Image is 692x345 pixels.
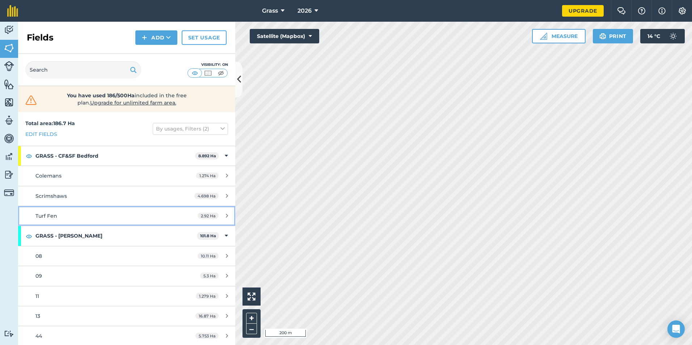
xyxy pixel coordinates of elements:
[4,25,14,35] img: svg+xml;base64,PD94bWwgdmVyc2lvbj0iMS4wIiBlbmNvZGluZz0idXRmLTgiPz4KPCEtLSBHZW5lcmF0b3I6IEFkb2JlIE...
[135,30,177,45] button: Add
[196,293,219,299] span: 1.279 Ha
[198,213,219,219] span: 2.92 Ha
[298,7,312,15] span: 2026
[18,246,235,266] a: 0810.11 Ha
[35,333,42,339] span: 44
[658,7,666,15] img: svg+xml;base64,PHN2ZyB4bWxucz0iaHR0cDovL3d3dy53My5vcmcvMjAwMC9zdmciIHdpZHRoPSIxNyIgaGVpZ2h0PSIxNy...
[18,166,235,186] a: Colemans1.274 Ha
[35,253,42,259] span: 08
[18,266,235,286] a: 095.3 Ha
[194,193,219,199] span: 4.698 Ha
[196,172,219,179] span: 1.274 Ha
[35,146,195,166] strong: GRASS - CF&SF Bedford
[50,92,204,106] span: included in the free plan .
[4,115,14,126] img: svg+xml;base64,PD94bWwgdmVyc2lvbj0iMS4wIiBlbmNvZGluZz0idXRmLTgiPz4KPCEtLSBHZW5lcmF0b3I6IEFkb2JlIE...
[562,5,604,17] a: Upgrade
[4,169,14,180] img: svg+xml;base64,PD94bWwgdmVyc2lvbj0iMS4wIiBlbmNvZGluZz0idXRmLTgiPz4KPCEtLSBHZW5lcmF0b3I6IEFkb2JlIE...
[647,29,660,43] span: 14 ° C
[599,32,606,41] img: svg+xml;base64,PHN2ZyB4bWxucz0iaHR0cDovL3d3dy53My5vcmcvMjAwMC9zdmciIHdpZHRoPSIxOSIgaGVpZ2h0PSIyNC...
[24,95,38,106] img: svg+xml;base64,PHN2ZyB4bWxucz0iaHR0cDovL3d3dy53My5vcmcvMjAwMC9zdmciIHdpZHRoPSIzMiIgaGVpZ2h0PSIzMC...
[35,293,39,299] span: 11
[35,273,42,279] span: 09
[617,7,626,14] img: Two speech bubbles overlapping with the left bubble in the forefront
[4,79,14,90] img: svg+xml;base64,PHN2ZyB4bWxucz0iaHR0cDovL3d3dy53My5vcmcvMjAwMC9zdmciIHdpZHRoPSI1NiIgaGVpZ2h0PSI2MC...
[203,69,212,77] img: svg+xml;base64,PHN2ZyB4bWxucz0iaHR0cDovL3d3dy53My5vcmcvMjAwMC9zdmciIHdpZHRoPSI1MCIgaGVpZ2h0PSI0MC...
[25,120,75,127] strong: Total area : 186.7 Ha
[27,32,54,43] h2: Fields
[4,133,14,144] img: svg+xml;base64,PD94bWwgdmVyc2lvbj0iMS4wIiBlbmNvZGluZz0idXRmLTgiPz4KPCEtLSBHZW5lcmF0b3I6IEFkb2JlIE...
[4,61,14,71] img: svg+xml;base64,PD94bWwgdmVyc2lvbj0iMS4wIiBlbmNvZGluZz0idXRmLTgiPz4KPCEtLSBHZW5lcmF0b3I6IEFkb2JlIE...
[678,7,687,14] img: A cog icon
[18,186,235,206] a: Scrimshaws4.698 Ha
[198,253,219,259] span: 10.11 Ha
[640,29,685,43] button: 14 °C
[35,213,57,219] span: Turf Fen
[7,5,18,17] img: fieldmargin Logo
[25,61,141,78] input: Search
[18,286,235,306] a: 111.279 Ha
[4,330,14,337] img: svg+xml;base64,PD94bWwgdmVyc2lvbj0iMS4wIiBlbmNvZGluZz0idXRmLTgiPz4KPCEtLSBHZW5lcmF0b3I6IEFkb2JlIE...
[18,306,235,326] a: 1316.87 Ha
[90,99,176,106] span: Upgrade for unlimited farm area.
[4,151,14,162] img: svg+xml;base64,PD94bWwgdmVyc2lvbj0iMS4wIiBlbmNvZGluZz0idXRmLTgiPz4KPCEtLSBHZW5lcmF0b3I6IEFkb2JlIE...
[4,97,14,108] img: svg+xml;base64,PHN2ZyB4bWxucz0iaHR0cDovL3d3dy53My5vcmcvMjAwMC9zdmciIHdpZHRoPSI1NiIgaGVpZ2h0PSI2MC...
[246,324,257,334] button: –
[67,92,135,99] strong: You have used 186/500Ha
[190,69,199,77] img: svg+xml;base64,PHN2ZyB4bWxucz0iaHR0cDovL3d3dy53My5vcmcvMjAwMC9zdmciIHdpZHRoPSI1MCIgaGVpZ2h0PSI0MC...
[248,293,256,301] img: Four arrows, one pointing top left, one top right, one bottom right and the last bottom left
[25,130,57,138] a: Edit fields
[18,226,235,246] div: GRASS - [PERSON_NAME]101.8 Ha
[182,30,227,45] a: Set usage
[26,232,32,240] img: svg+xml;base64,PHN2ZyB4bWxucz0iaHR0cDovL3d3dy53My5vcmcvMjAwMC9zdmciIHdpZHRoPSIxOCIgaGVpZ2h0PSIyNC...
[130,65,137,74] img: svg+xml;base64,PHN2ZyB4bWxucz0iaHR0cDovL3d3dy53My5vcmcvMjAwMC9zdmciIHdpZHRoPSIxOSIgaGVpZ2h0PSIyNC...
[35,313,40,319] span: 13
[200,233,216,238] strong: 101.8 Ha
[142,33,147,42] img: svg+xml;base64,PHN2ZyB4bWxucz0iaHR0cDovL3d3dy53My5vcmcvMjAwMC9zdmciIHdpZHRoPSIxNCIgaGVpZ2h0PSIyNC...
[18,206,235,226] a: Turf Fen2.92 Ha
[195,333,219,339] span: 5.753 Ha
[198,153,216,158] strong: 8.892 Ha
[153,123,228,135] button: By usages, Filters (2)
[250,29,319,43] button: Satellite (Mapbox)
[216,69,225,77] img: svg+xml;base64,PHN2ZyB4bWxucz0iaHR0cDovL3d3dy53My5vcmcvMjAwMC9zdmciIHdpZHRoPSI1MCIgaGVpZ2h0PSI0MC...
[35,172,62,179] span: Colemans
[666,29,680,43] img: svg+xml;base64,PD94bWwgdmVyc2lvbj0iMS4wIiBlbmNvZGluZz0idXRmLTgiPz4KPCEtLSBHZW5lcmF0b3I6IEFkb2JlIE...
[200,273,219,279] span: 5.3 Ha
[18,146,235,166] div: GRASS - CF&SF Bedford8.892 Ha
[4,188,14,198] img: svg+xml;base64,PD94bWwgdmVyc2lvbj0iMS4wIiBlbmNvZGluZz0idXRmLTgiPz4KPCEtLSBHZW5lcmF0b3I6IEFkb2JlIE...
[35,193,67,199] span: Scrimshaws
[262,7,278,15] span: Grass
[593,29,633,43] button: Print
[540,33,547,40] img: Ruler icon
[246,313,257,324] button: +
[35,226,197,246] strong: GRASS - [PERSON_NAME]
[4,43,14,54] img: svg+xml;base64,PHN2ZyB4bWxucz0iaHR0cDovL3d3dy53My5vcmcvMjAwMC9zdmciIHdpZHRoPSI1NiIgaGVpZ2h0PSI2MC...
[195,313,219,319] span: 16.87 Ha
[667,320,685,338] div: Open Intercom Messenger
[26,152,32,160] img: svg+xml;base64,PHN2ZyB4bWxucz0iaHR0cDovL3d3dy53My5vcmcvMjAwMC9zdmciIHdpZHRoPSIxOCIgaGVpZ2h0PSIyNC...
[24,92,229,106] a: You have used 186/500Haincluded in the free plan.Upgrade for unlimited farm area.
[637,7,646,14] img: A question mark icon
[187,62,228,68] div: Visibility: On
[532,29,586,43] button: Measure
